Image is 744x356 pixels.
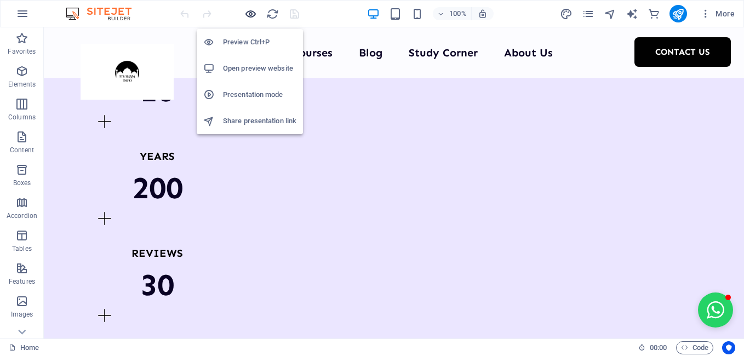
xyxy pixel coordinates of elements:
[266,7,279,20] button: reload
[8,113,36,122] p: Columns
[672,8,684,20] i: Publish
[638,341,667,354] h6: Session time
[63,7,145,20] img: Editor Logo
[700,8,735,19] span: More
[604,8,616,20] i: Navigator
[722,341,735,354] button: Usercentrics
[604,7,617,20] button: navigator
[654,265,689,300] button: Open chat window
[657,343,659,352] span: :
[10,146,34,154] p: Content
[223,88,296,101] h6: Presentation mode
[626,7,639,20] button: text_generator
[9,277,35,286] p: Features
[7,211,37,220] p: Accordion
[12,244,32,253] p: Tables
[223,62,296,75] h6: Open preview website
[11,310,33,319] p: Images
[560,7,573,20] button: design
[449,7,467,20] h6: 100%
[650,341,667,354] span: 00 00
[648,7,661,20] button: commerce
[266,8,279,20] i: Reload page
[582,8,594,20] i: Pages (Ctrl+Alt+S)
[669,5,687,22] button: publish
[681,341,708,354] span: Code
[8,80,36,89] p: Elements
[626,8,638,20] i: AI Writer
[582,7,595,20] button: pages
[648,8,660,20] i: Commerce
[676,341,713,354] button: Code
[223,36,296,49] h6: Preview Ctrl+P
[8,47,36,56] p: Favorites
[433,7,472,20] button: 100%
[560,8,573,20] i: Design (Ctrl+Alt+Y)
[9,341,39,354] a: Click to cancel selection. Double-click to open Pages
[478,9,488,19] i: On resize automatically adjust zoom level to fit chosen device.
[13,179,31,187] p: Boxes
[223,114,296,128] h6: Share presentation link
[696,5,739,22] button: More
